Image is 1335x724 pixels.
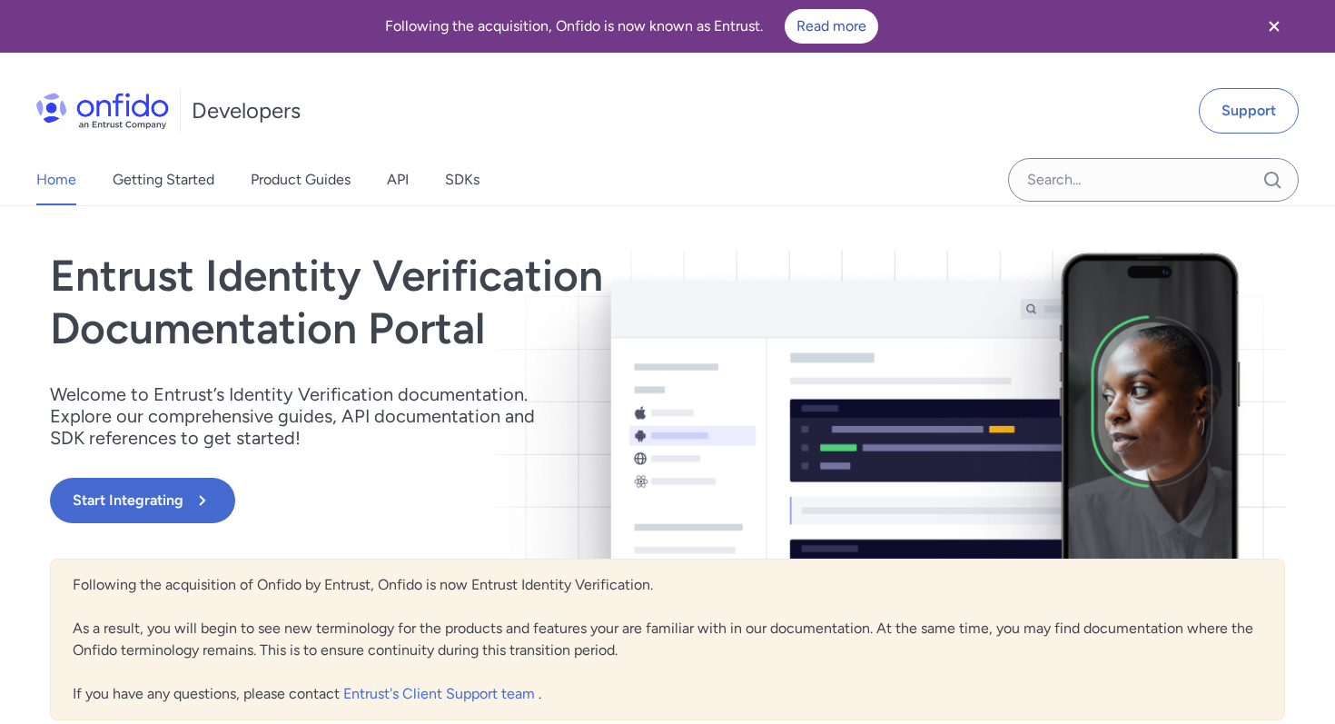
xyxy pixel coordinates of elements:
[50,559,1285,720] div: Following the acquisition of Onfido by Entrust, Onfido is now Entrust Identity Verification. As a...
[1263,15,1285,37] svg: Close banner
[1008,158,1299,202] input: Onfido search input field
[36,154,76,205] a: Home
[50,478,915,523] a: Start Integrating
[36,93,169,129] img: Onfido Logo
[445,154,480,205] a: SDKs
[343,685,539,702] a: Entrust's Client Support team
[22,9,1241,44] div: Following the acquisition, Onfido is now known as Entrust.
[50,478,235,523] button: Start Integrating
[251,154,351,205] a: Product Guides
[1199,88,1299,134] a: Support
[785,9,878,44] a: Read more
[192,96,301,125] h1: Developers
[50,383,559,449] p: Welcome to Entrust’s Identity Verification documentation. Explore our comprehensive guides, API d...
[113,154,214,205] a: Getting Started
[387,154,409,205] a: API
[1241,4,1308,49] button: Close banner
[50,250,915,354] h1: Entrust Identity Verification Documentation Portal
